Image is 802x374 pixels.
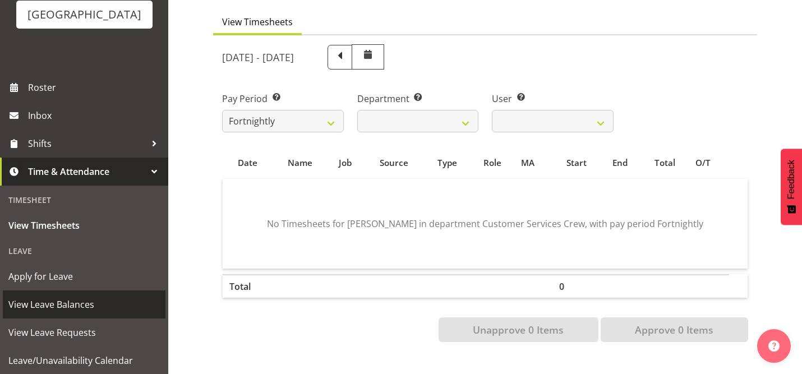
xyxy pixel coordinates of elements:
span: Approve 0 Items [635,322,713,337]
div: Start [559,156,594,169]
span: Leave/Unavailability Calendar [8,352,160,369]
label: Department [357,92,479,105]
span: View Leave Requests [8,324,160,341]
div: Job [333,156,357,169]
span: Time & Attendance [28,163,146,180]
div: Total [647,156,682,169]
th: 0 [552,274,600,298]
button: Approve 0 Items [601,317,748,342]
div: MA [521,156,546,169]
span: Unapprove 0 Items [473,322,564,337]
div: Type [430,156,464,169]
div: Role [477,156,508,169]
img: help-xxl-2.png [768,340,780,352]
a: View Leave Balances [3,290,165,318]
div: Name [279,156,321,169]
a: View Timesheets [3,211,165,239]
div: [GEOGRAPHIC_DATA] [27,6,141,23]
label: Pay Period [222,92,344,105]
th: Total [223,274,273,298]
div: Timesheet [3,188,165,211]
label: User [492,92,614,105]
span: Roster [28,79,163,96]
div: Date [229,156,266,169]
div: Leave [3,239,165,262]
span: View Timesheets [222,15,293,29]
button: Unapprove 0 Items [439,317,598,342]
div: Source [370,156,417,169]
button: Feedback - Show survey [781,149,802,225]
a: View Leave Requests [3,318,165,347]
h5: [DATE] - [DATE] [222,51,294,63]
span: View Timesheets [8,217,160,234]
span: Feedback [786,160,796,199]
span: Inbox [28,107,163,124]
span: View Leave Balances [8,296,160,313]
span: Shifts [28,135,146,152]
div: O/T [695,156,723,169]
span: Apply for Leave [8,268,160,285]
div: End [606,156,634,169]
a: Apply for Leave [3,262,165,290]
p: No Timesheets for [PERSON_NAME] in department Customer Services Crew, with pay period Fortnightly [259,217,712,230]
